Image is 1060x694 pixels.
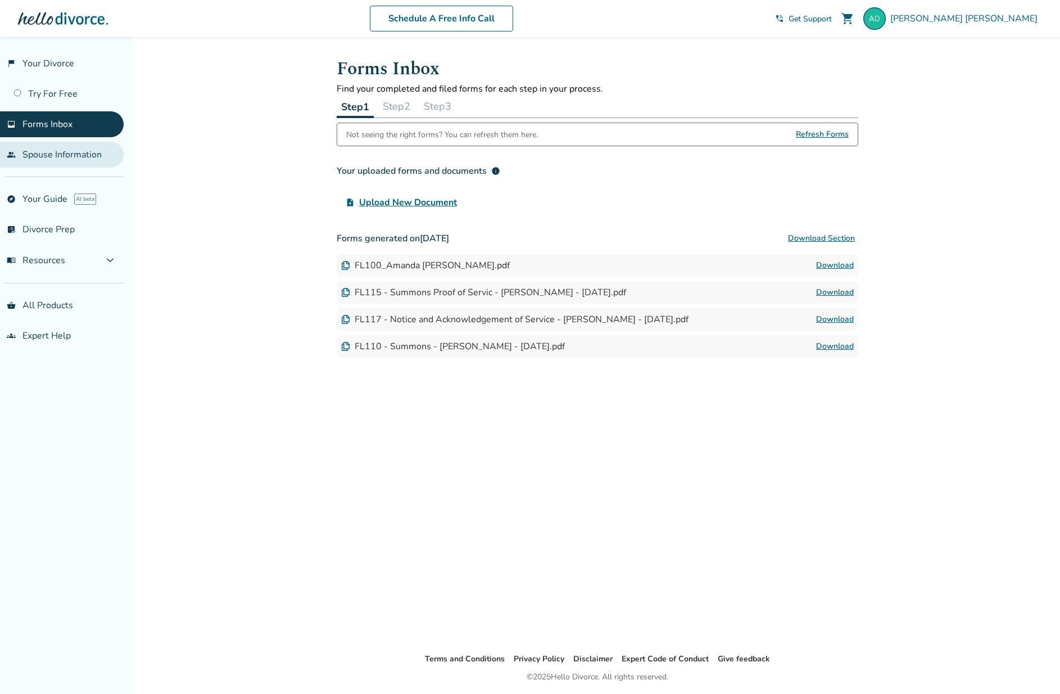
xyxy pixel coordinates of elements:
a: Privacy Policy [514,654,564,664]
span: Forms Inbox [22,118,73,130]
span: flag_2 [7,59,16,68]
span: upload_file [346,198,355,207]
span: Refresh Forms [796,123,849,146]
iframe: Chat Widget [1004,640,1060,694]
span: list_alt_check [7,225,16,234]
span: shopping_cart [841,12,854,25]
button: Step3 [419,95,456,118]
a: Schedule A Free Info Call [370,6,513,31]
span: explore [7,195,16,204]
h3: Forms generated on [DATE] [337,227,858,250]
span: [PERSON_NAME] [PERSON_NAME] [890,12,1042,25]
li: Disclaimer [573,652,613,666]
span: groups [7,331,16,340]
div: FL110 - Summons - [PERSON_NAME] - [DATE].pdf [341,340,565,353]
li: Give feedback [718,652,770,666]
a: Download [816,259,854,272]
span: people [7,150,16,159]
a: Expert Code of Conduct [622,654,709,664]
span: phone_in_talk [775,14,784,23]
span: AI beta [74,193,96,205]
div: © 2025 Hello Divorce. All rights reserved. [527,670,668,684]
span: info [491,166,500,175]
div: FL117 - Notice and Acknowledgement of Service - [PERSON_NAME] - [DATE].pdf [341,313,688,326]
span: Upload New Document [359,196,457,209]
a: Download [816,340,854,353]
button: Step2 [378,95,415,118]
a: Download [816,286,854,299]
span: shopping_basket [7,301,16,310]
img: Document [341,342,350,351]
div: Your uploaded forms and documents [337,164,500,178]
span: Resources [7,254,65,267]
button: Download Section [785,227,858,250]
span: menu_book [7,256,16,265]
h1: Forms Inbox [337,55,858,83]
div: Not seeing the right forms? You can refresh them here. [346,123,538,146]
span: inbox [7,120,16,129]
img: Document [341,288,350,297]
div: FL115 - Summons Proof of Servic - [PERSON_NAME] - [DATE].pdf [341,286,626,299]
span: expand_more [103,254,117,267]
a: Terms and Conditions [425,654,505,664]
p: Find your completed and filed forms for each step in your process. [337,83,858,95]
button: Step1 [337,95,374,118]
img: amandaty@yahoo.com [863,7,886,30]
img: Document [341,315,350,324]
span: Get Support [789,13,832,24]
a: Download [816,313,854,326]
a: phone_in_talkGet Support [775,13,832,24]
div: FL100_Amanda [PERSON_NAME].pdf [341,259,510,272]
img: Document [341,261,350,270]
